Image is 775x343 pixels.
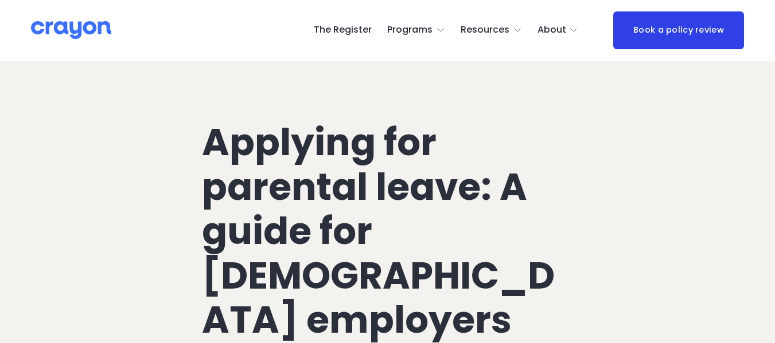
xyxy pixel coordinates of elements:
[31,20,111,40] img: Crayon
[538,21,579,40] a: folder dropdown
[387,21,445,40] a: folder dropdown
[387,22,433,38] span: Programs
[461,21,522,40] a: folder dropdown
[538,22,566,38] span: About
[314,21,372,40] a: The Register
[613,11,744,49] a: Book a policy review
[461,22,509,38] span: Resources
